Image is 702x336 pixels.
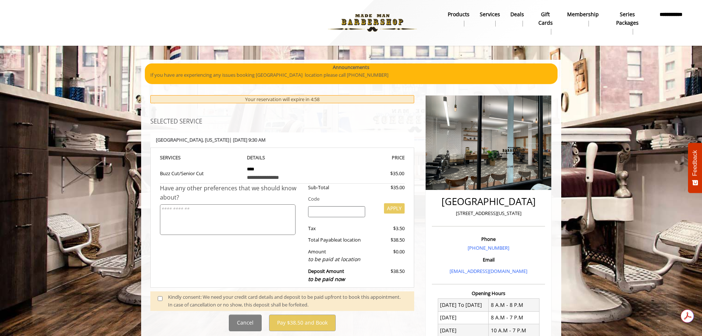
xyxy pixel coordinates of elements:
p: [STREET_ADDRESS][US_STATE] [434,209,543,217]
h3: Opening Hours [432,291,545,296]
div: Sub-Total [303,184,371,191]
b: Deals [510,10,524,18]
button: Pay $38.50 and Book [269,315,336,331]
b: Deposit Amount [308,268,345,283]
a: MembershipMembership [562,9,604,28]
a: Productsproducts [443,9,475,28]
div: $3.50 [371,225,405,232]
a: ServicesServices [475,9,505,28]
div: Amount [303,248,371,264]
div: Total Payable [303,236,371,244]
button: Cancel [229,315,262,331]
span: at location [338,236,361,243]
div: Tax [303,225,371,232]
b: Announcements [333,63,369,71]
a: [PHONE_NUMBER] [468,245,509,251]
div: Kindly consent: We need your credit card details and deposit to be paid upfront to book this appo... [168,293,407,309]
td: 8 A.M - 8 P.M [489,299,539,311]
span: , [US_STATE] [203,136,229,143]
span: to be paid now [308,276,345,283]
div: Your reservation will expire in 4:58 [150,95,415,104]
th: PRICE [323,153,405,162]
p: If you have are experiencing any issues booking [GEOGRAPHIC_DATA] location please call [PHONE_NUM... [150,71,552,79]
div: $38.50 [371,236,405,244]
td: 8 A.M - 7 P.M [489,311,539,324]
th: DETAILS [241,153,323,162]
b: products [448,10,469,18]
b: gift cards [534,10,557,27]
div: $38.50 [371,267,405,283]
td: [DATE] [438,311,489,324]
div: $35.00 [364,170,404,177]
button: Feedback - Show survey [688,143,702,193]
h3: SELECTED SERVICE [150,118,415,125]
a: Gift cardsgift cards [529,9,562,37]
img: Made Man Barbershop logo [322,3,423,43]
td: [DATE] To [DATE] [438,299,489,311]
button: APPLY [384,203,405,214]
b: Membership [567,10,599,18]
div: Code [303,195,405,203]
a: DealsDeals [505,9,529,28]
div: $0.00 [371,248,405,264]
span: Feedback [692,150,698,176]
b: [GEOGRAPHIC_DATA] | [DATE] 9:30 AM [156,136,266,143]
h3: Phone [434,236,543,242]
div: $35.00 [371,184,405,191]
h3: Email [434,257,543,262]
span: S [178,154,181,161]
b: Series packages [609,10,645,27]
h2: [GEOGRAPHIC_DATA] [434,196,543,207]
a: Series packagesSeries packages [604,9,650,37]
b: Services [480,10,500,18]
a: [EMAIL_ADDRESS][DOMAIN_NAME] [450,268,527,274]
td: Buzz Cut/Senior Cut [160,162,242,184]
div: to be paid at location [308,255,365,263]
th: SERVICE [160,153,242,162]
div: Have any other preferences that we should know about? [160,184,303,202]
